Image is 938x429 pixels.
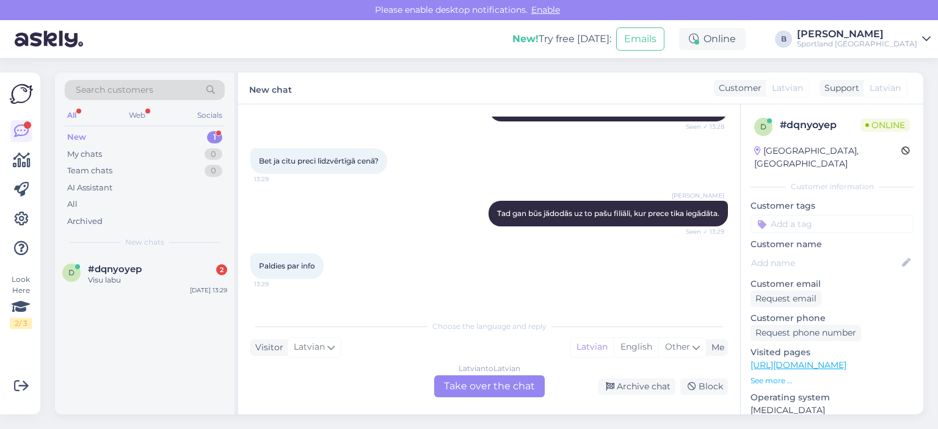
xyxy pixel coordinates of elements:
div: 2 [216,264,227,275]
p: See more ... [751,375,914,386]
div: 0 [205,165,222,177]
div: Support [820,82,859,95]
span: Seen ✓ 13:29 [678,227,724,236]
b: New! [512,33,539,45]
span: 13:29 [254,175,300,184]
div: Look Here [10,274,32,329]
div: [PERSON_NAME] [797,29,917,39]
div: Online [679,28,746,50]
span: d [68,268,75,277]
div: New [67,131,86,143]
button: Emails [616,27,664,51]
div: Archive chat [598,378,675,395]
span: Search customers [76,84,153,96]
div: [DATE] 13:29 [190,286,227,295]
span: Bet ja citu preci līdzvērtīgā cenā? [259,156,379,165]
span: Latvian [870,82,901,95]
p: Customer email [751,278,914,290]
span: Online [860,118,910,132]
div: 1 [207,131,222,143]
div: All [67,198,78,211]
div: English [614,338,658,356]
div: B [775,31,792,48]
div: Take over the chat [434,375,545,397]
div: Request email [751,290,821,307]
label: New chat [249,80,292,96]
span: Latvian [294,341,325,354]
div: [GEOGRAPHIC_DATA], [GEOGRAPHIC_DATA] [754,145,901,170]
div: Sportland [GEOGRAPHIC_DATA] [797,39,917,49]
span: Other [665,341,690,352]
div: Customer [714,82,762,95]
span: Latvian [772,82,803,95]
img: Askly Logo [10,82,33,106]
div: AI Assistant [67,182,112,194]
div: 2 / 3 [10,318,32,329]
span: Seen ✓ 13:28 [678,122,724,131]
div: Visitor [250,341,283,354]
p: Customer phone [751,312,914,325]
a: [URL][DOMAIN_NAME] [751,359,846,370]
p: Customer tags [751,200,914,212]
div: Me [707,341,724,354]
span: 13:29 [254,279,300,289]
div: Customer information [751,181,914,192]
input: Add a tag [751,215,914,233]
div: Block [680,378,728,395]
div: Web [126,107,148,123]
p: Operating system [751,391,914,404]
p: [MEDICAL_DATA] [751,404,914,417]
span: New chats [125,237,164,248]
div: Latvian to Latvian [459,363,520,374]
div: Choose the language and reply [250,321,728,332]
div: 0 [205,148,222,160]
span: #dqnyoyep [88,264,142,275]
div: Try free [DATE]: [512,32,611,46]
div: # dqnyoyep [780,118,860,132]
a: [PERSON_NAME]Sportland [GEOGRAPHIC_DATA] [797,29,931,49]
p: Customer name [751,238,914,251]
div: Latvian [570,338,614,356]
div: Visu labu [88,275,227,286]
p: Visited pages [751,346,914,359]
span: [PERSON_NAME] [672,191,724,200]
span: Tad gan būs jādodās uz to pašu filiāli, kur prece tika iegādāta. [497,209,719,218]
div: All [65,107,79,123]
input: Add name [751,256,900,270]
div: Archived [67,215,103,228]
div: Request phone number [751,325,861,341]
div: My chats [67,148,102,160]
div: Socials [195,107,225,123]
div: Team chats [67,165,112,177]
span: Enable [528,4,564,15]
span: Paldies par info [259,261,315,270]
span: d [760,122,766,131]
